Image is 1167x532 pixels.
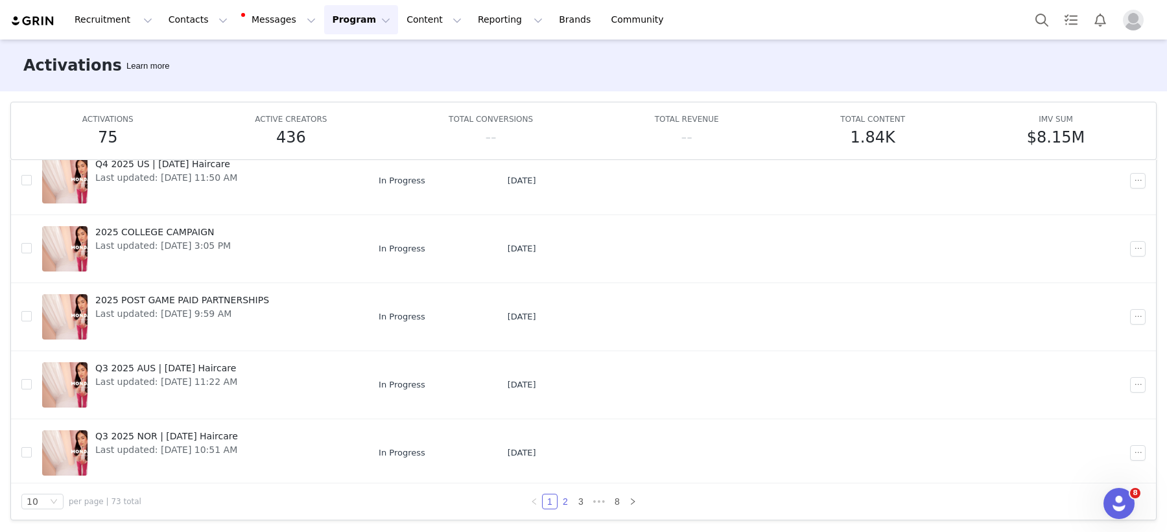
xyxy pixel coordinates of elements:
h5: 1.84K [851,126,895,149]
span: Q3 2025 NOR | [DATE] Haircare [95,430,238,443]
iframe: Intercom live chat [1103,488,1135,519]
span: TOTAL CONTENT [840,115,905,124]
span: [DATE] [508,310,536,323]
li: 1 [542,494,558,509]
span: per page | 73 total [69,496,141,507]
li: Next Page [625,494,641,509]
button: Reporting [470,5,550,34]
span: Q3 2025 AUS | [DATE] Haircare [95,362,237,375]
a: 1 [543,494,557,509]
button: Profile [1115,10,1157,30]
span: In Progress [379,242,425,255]
span: In Progress [379,174,425,187]
span: Last updated: [DATE] 11:22 AM [95,375,237,389]
button: Content [399,5,469,34]
button: Messages [236,5,324,34]
span: In Progress [379,446,425,459]
span: Last updated: [DATE] 9:59 AM [95,307,269,321]
a: 2025 POST GAME PAID PARTNERSHIPSLast updated: [DATE] 9:59 AM [42,291,358,343]
button: Search [1028,5,1056,34]
a: Tasks [1057,5,1085,34]
span: In Progress [379,378,425,391]
h5: 75 [98,126,118,149]
img: grin logo [10,15,56,27]
span: Q4 2025 US | [DATE] Haircare [95,157,237,171]
span: 2025 COLLEGE CAMPAIGN [95,226,231,239]
li: Next 3 Pages [589,494,609,509]
span: ACTIVATIONS [82,115,134,124]
button: Contacts [161,5,235,34]
span: TOTAL REVENUE [655,115,719,124]
li: 2 [558,494,573,509]
span: ACTIVE CREATORS [255,115,327,124]
img: placeholder-profile.jpg [1123,10,1144,30]
a: 2025 COLLEGE CAMPAIGNLast updated: [DATE] 3:05 PM [42,223,358,275]
span: In Progress [379,310,425,323]
i: icon: down [50,498,58,507]
li: 3 [573,494,589,509]
a: Brands [551,5,602,34]
a: Q3 2025 AUS | [DATE] HaircareLast updated: [DATE] 11:22 AM [42,359,358,411]
span: IMV SUM [1039,115,1073,124]
div: 10 [27,494,38,509]
span: [DATE] [508,378,536,391]
span: [DATE] [508,174,536,187]
i: icon: left [530,498,538,505]
span: Last updated: [DATE] 3:05 PM [95,239,231,253]
span: 8 [1130,488,1140,498]
span: TOTAL CONVERSIONS [449,115,533,124]
button: Recruitment [67,5,160,34]
span: [DATE] [508,242,536,255]
h3: Activations [23,54,122,77]
a: Q3 2025 NOR | [DATE] HaircareLast updated: [DATE] 10:51 AM [42,427,358,479]
h5: -- [485,126,496,149]
button: Notifications [1086,5,1114,34]
h5: -- [681,126,692,149]
li: 8 [609,494,625,509]
a: 2 [558,494,572,509]
span: [DATE] [508,446,536,459]
a: 3 [574,494,588,509]
span: Last updated: [DATE] 11:50 AM [95,171,237,185]
i: icon: right [629,498,637,505]
a: 8 [610,494,624,509]
span: 2025 POST GAME PAID PARTNERSHIPS [95,294,269,307]
h5: $8.15M [1027,126,1085,149]
button: Program [324,5,398,34]
span: Last updated: [DATE] 10:51 AM [95,443,238,457]
a: Q4 2025 US | [DATE] HaircareLast updated: [DATE] 11:50 AM [42,155,358,207]
h5: 436 [276,126,306,149]
a: Community [604,5,678,34]
div: Tooltip anchor [124,60,172,73]
span: ••• [589,494,609,509]
li: Previous Page [526,494,542,509]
